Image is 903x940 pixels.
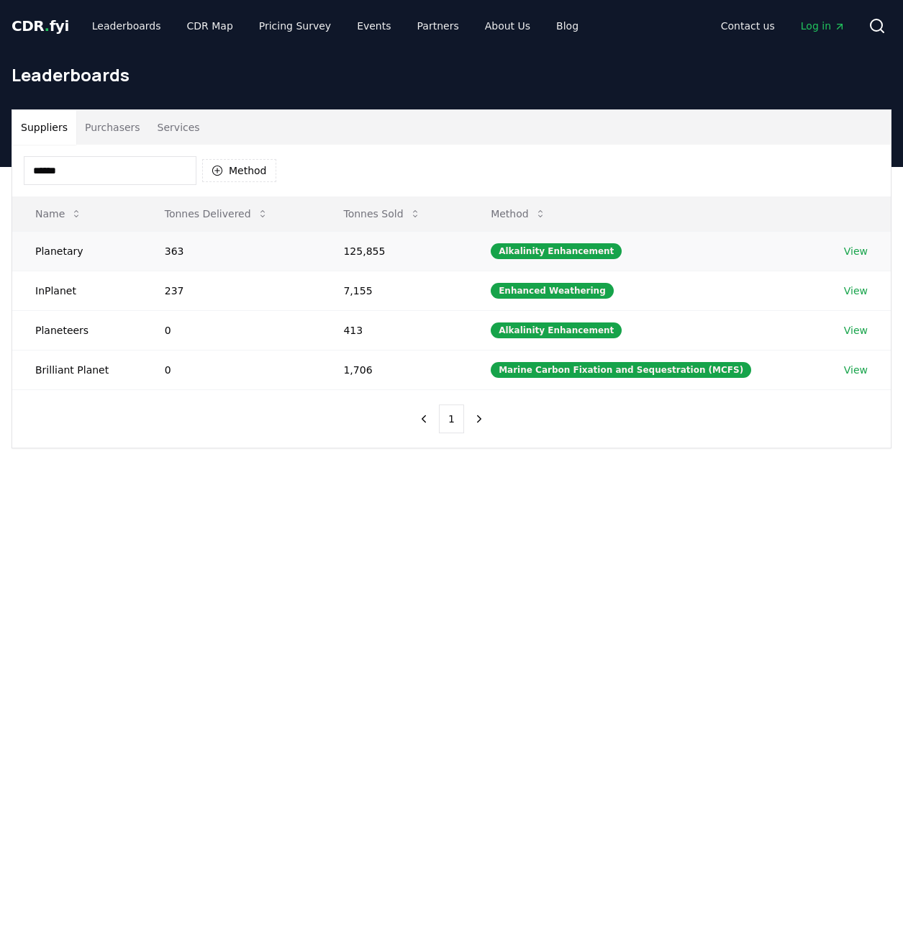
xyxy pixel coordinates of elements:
td: 1,706 [320,350,468,389]
button: Method [479,199,558,228]
td: 0 [142,310,321,350]
div: Marine Carbon Fixation and Sequestration (MCFS) [491,362,751,378]
button: Services [149,110,209,145]
td: Planetary [12,231,142,271]
td: 0 [142,350,321,389]
button: Method [202,159,276,182]
span: . [45,17,50,35]
nav: Main [81,13,590,39]
a: CDR.fyi [12,16,69,36]
div: Enhanced Weathering [491,283,614,299]
td: 7,155 [320,271,468,310]
button: previous page [412,405,436,433]
a: CDR Map [176,13,245,39]
button: Tonnes Sold [332,199,432,228]
td: 125,855 [320,231,468,271]
a: View [844,244,868,258]
a: View [844,363,868,377]
div: Alkalinity Enhancement [491,322,622,338]
td: 413 [320,310,468,350]
a: About Us [473,13,542,39]
a: Leaderboards [81,13,173,39]
a: Events [345,13,402,39]
button: 1 [439,405,464,433]
td: Planeteers [12,310,142,350]
a: Log in [789,13,857,39]
a: Pricing Survey [248,13,342,39]
td: Brilliant Planet [12,350,142,389]
a: View [844,323,868,338]
nav: Main [709,13,857,39]
a: Blog [545,13,590,39]
button: Purchasers [76,110,149,145]
td: InPlanet [12,271,142,310]
a: Partners [406,13,471,39]
button: Suppliers [12,110,76,145]
h1: Leaderboards [12,63,891,86]
div: Alkalinity Enhancement [491,243,622,259]
td: 363 [142,231,321,271]
button: next page [467,405,491,433]
a: Contact us [709,13,786,39]
button: Name [24,199,94,228]
td: 237 [142,271,321,310]
a: View [844,284,868,298]
button: Tonnes Delivered [153,199,280,228]
span: Log in [801,19,845,33]
span: CDR fyi [12,17,69,35]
